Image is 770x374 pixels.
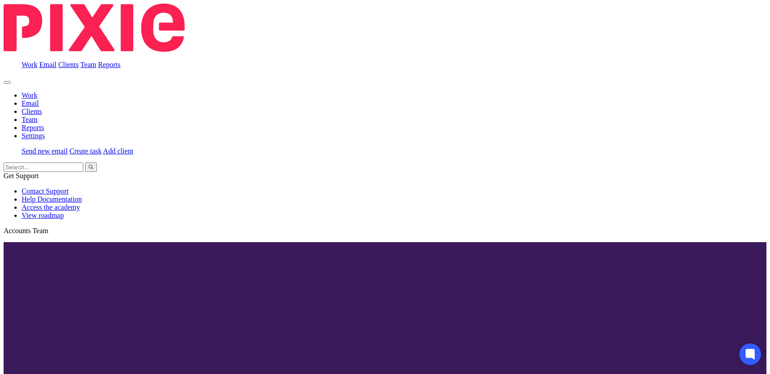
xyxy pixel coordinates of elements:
a: Create task [69,147,102,155]
a: Access the academy [22,203,80,211]
a: Reports [98,61,121,68]
p: Accounts Team [4,227,766,235]
a: Send new email [22,147,68,155]
a: Team [22,116,37,123]
button: Search [85,162,97,172]
img: Pixie [4,4,185,52]
a: Add client [103,147,133,155]
a: Work [22,61,37,68]
a: Settings [22,132,45,140]
a: Clients [58,61,78,68]
a: Team [80,61,96,68]
a: Clients [22,108,42,115]
a: Reports [22,124,44,131]
a: Work [22,91,37,99]
a: Help Documentation [22,195,82,203]
a: View roadmap [22,212,64,219]
input: Search [4,162,83,172]
span: Get Support [4,172,39,180]
a: Contact Support [22,187,68,195]
a: Email [39,61,56,68]
a: Email [22,99,39,107]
